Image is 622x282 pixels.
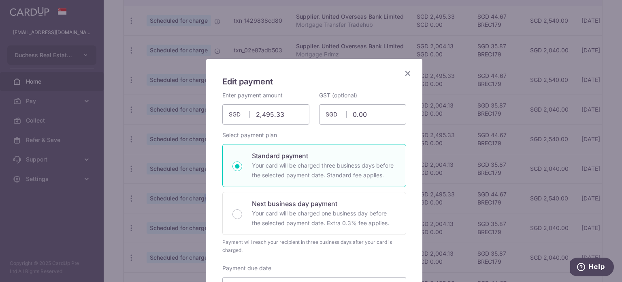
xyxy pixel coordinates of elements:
[229,110,250,118] span: SGD
[403,69,413,78] button: Close
[222,264,271,272] label: Payment due date
[222,104,309,125] input: 0.00
[252,199,396,209] p: Next business day payment
[222,91,283,99] label: Enter payment amount
[319,104,406,125] input: 0.00
[222,238,406,254] div: Payment will reach your recipient in three business days after your card is charged.
[326,110,347,118] span: SGD
[222,75,406,88] h5: Edit payment
[319,91,357,99] label: GST (optional)
[570,258,614,278] iframe: Opens a widget where you can find more information
[252,151,396,161] p: Standard payment
[222,131,277,139] label: Select payment plan
[252,209,396,228] p: Your card will be charged one business day before the selected payment date. Extra 0.3% fee applies.
[252,161,396,180] p: Your card will be charged three business days before the selected payment date. Standard fee appl...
